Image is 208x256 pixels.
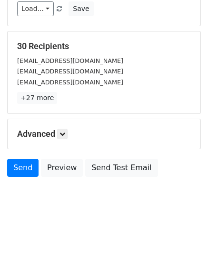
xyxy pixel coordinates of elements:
[160,210,208,256] div: Tiện ích trò chuyện
[69,1,93,16] button: Save
[17,57,123,64] small: [EMAIL_ADDRESS][DOMAIN_NAME]
[85,159,158,177] a: Send Test Email
[17,1,54,16] a: Load...
[17,92,57,104] a: +27 more
[17,79,123,86] small: [EMAIL_ADDRESS][DOMAIN_NAME]
[17,41,191,51] h5: 30 Recipients
[41,159,83,177] a: Preview
[7,159,39,177] a: Send
[17,129,191,139] h5: Advanced
[17,68,123,75] small: [EMAIL_ADDRESS][DOMAIN_NAME]
[160,210,208,256] iframe: Chat Widget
